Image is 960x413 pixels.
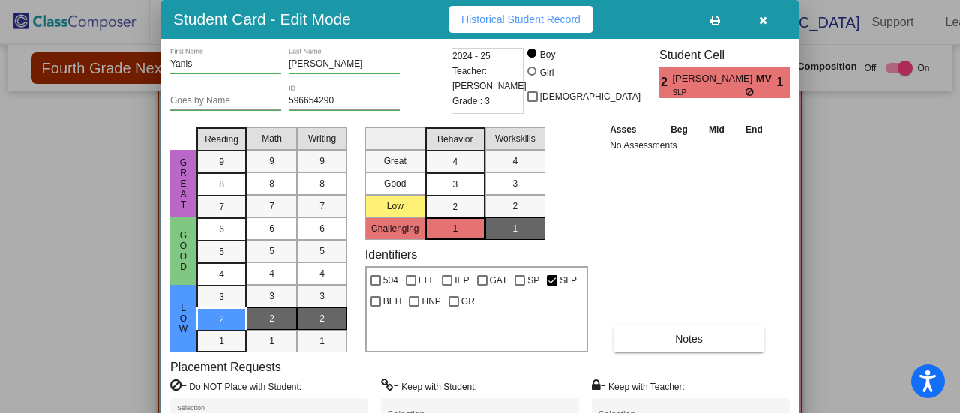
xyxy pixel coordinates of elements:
span: [PERSON_NAME] [672,71,755,87]
span: 3 [319,289,325,303]
span: 2 [319,312,325,325]
button: Notes [613,325,764,352]
h3: Student Cell [659,48,790,62]
span: 504 [383,271,398,289]
span: 6 [269,222,274,235]
input: goes by name [170,96,281,106]
span: Great [177,157,190,210]
span: 7 [219,200,224,214]
span: 1 [269,334,274,348]
span: 2 [659,73,672,91]
th: End [735,121,774,138]
label: = Keep with Student: [381,379,477,394]
span: 2 [512,199,517,213]
td: No Assessments [606,138,773,153]
span: 1 [219,334,224,348]
span: 6 [219,223,224,236]
span: 5 [219,245,224,259]
span: 5 [269,244,274,258]
span: Low [177,303,190,334]
label: Placement Requests [170,360,281,374]
span: 3 [219,290,224,304]
h3: Student Card - Edit Mode [173,10,351,28]
span: 4 [452,155,457,169]
span: Good [177,230,190,272]
span: 2 [269,312,274,325]
span: 1 [319,334,325,348]
span: 3 [512,177,517,190]
label: = Keep with Teacher: [592,379,685,394]
div: Boy [539,48,556,61]
span: 8 [269,177,274,190]
span: 9 [219,155,224,169]
label: Identifiers [365,247,417,262]
th: Mid [698,121,734,138]
span: SP [527,271,539,289]
span: 4 [512,154,517,168]
th: Asses [606,121,660,138]
span: 8 [319,177,325,190]
div: Girl [539,66,554,79]
span: 8 [219,178,224,191]
th: Beg [660,121,699,138]
span: Writing [308,132,336,145]
span: SLP [672,87,745,98]
label: = Do NOT Place with Student: [170,379,301,394]
span: BEH [383,292,402,310]
span: 6 [319,222,325,235]
button: Historical Student Record [449,6,592,33]
span: Teacher: [PERSON_NAME] [452,64,526,94]
span: 4 [219,268,224,281]
span: 2 [219,313,224,326]
span: 5 [319,244,325,258]
span: HNP [421,292,440,310]
span: 1 [777,73,790,91]
span: GR [461,292,475,310]
span: 3 [269,289,274,303]
span: ELL [418,271,434,289]
span: Grade : 3 [452,94,490,109]
span: Notes [675,333,703,345]
span: 9 [319,154,325,168]
span: 1 [512,222,517,235]
span: 9 [269,154,274,168]
span: 2024 - 25 [452,49,490,64]
span: SLP [559,271,577,289]
span: 1 [452,222,457,235]
span: [DEMOGRAPHIC_DATA] [540,88,640,106]
span: 7 [269,199,274,213]
span: Reading [205,133,238,146]
input: Enter ID [289,96,400,106]
span: Behavior [437,133,472,146]
span: 3 [452,178,457,191]
span: Historical Student Record [461,13,580,25]
span: 4 [269,267,274,280]
span: MV [756,71,777,87]
span: 4 [319,267,325,280]
span: Workskills [495,132,535,145]
span: GAT [490,271,508,289]
span: Math [262,132,282,145]
span: 7 [319,199,325,213]
span: 2 [452,200,457,214]
span: IEP [454,271,469,289]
